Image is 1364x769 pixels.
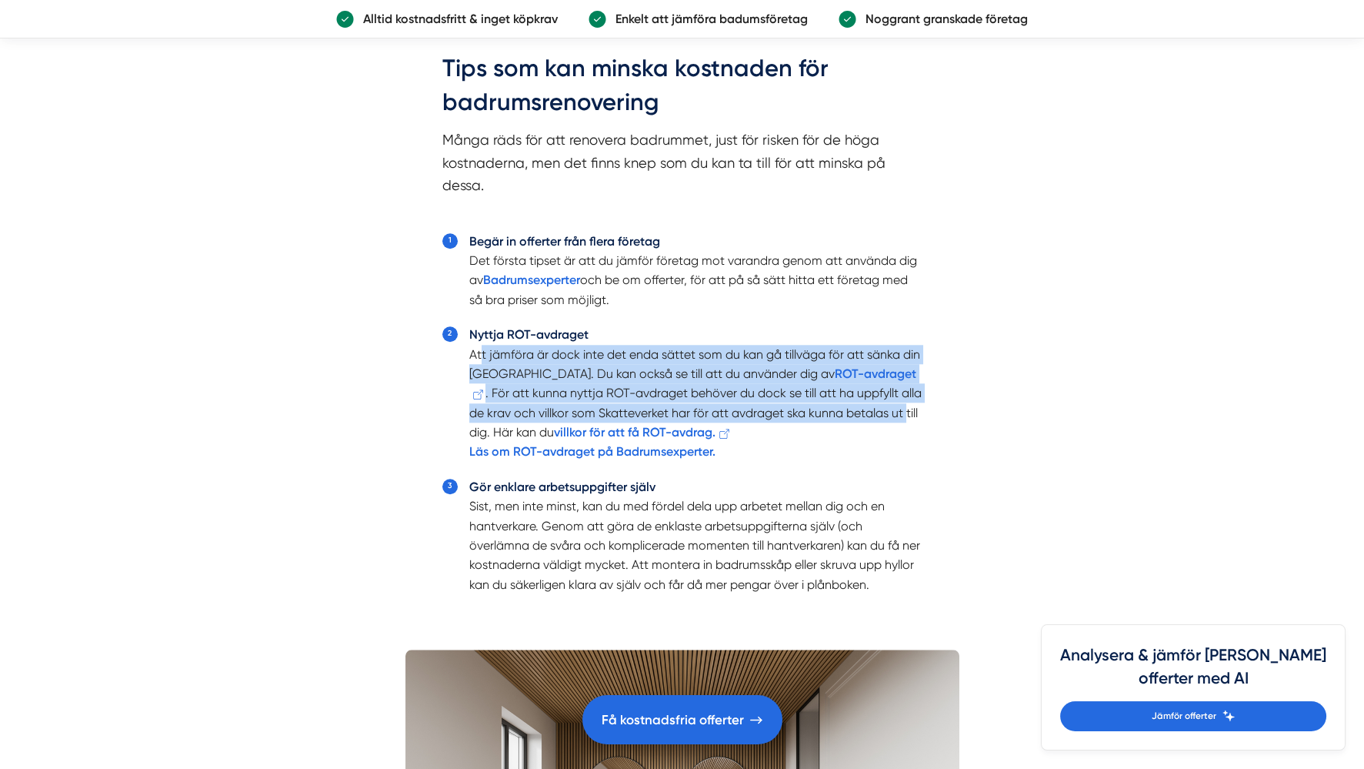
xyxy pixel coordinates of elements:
[835,366,916,381] strong: ROT-avdraget
[469,234,660,249] strong: Begär in offerter från flera företag
[483,272,580,287] a: Badrumsexperter
[469,480,655,494] strong: Gör enklare arbetsuppgifter själv
[354,9,558,28] p: Alltid kostnadsfritt & inget köpkrav
[442,52,922,129] h2: Tips som kan minska kostnaden för badrumsrenovering
[1060,644,1326,701] h4: Analysera & jämför [PERSON_NAME] offerter med AI
[856,9,1028,28] p: Noggrant granskade företag
[606,9,808,28] p: Enkelt att jämföra badumsföretag
[602,710,744,731] span: Få kostnadsfria offerter
[442,129,922,220] p: Många räds för att renovera badrummet, just för risken för de höga kostnaderna, men det finns kne...
[469,325,922,462] li: Att jämföra är dock inte det enda sättet som du kan gå tillväga för att sänka din [GEOGRAPHIC_DAT...
[469,327,589,342] strong: Nyttja ROT-avdraget
[554,425,732,440] a: villkor för att få ROT-avdrag.
[469,232,922,310] li: Det första tipset är att du jämför företag mot varandra genom att använda dig av och be om offert...
[582,695,782,744] a: Få kostnadsfria offerter
[469,444,715,459] a: Läs om ROT-avdraget på Badrumsexperter.
[1152,709,1216,724] span: Jämför offerter
[1060,701,1326,731] a: Jämför offerter
[554,425,715,440] strong: villkor för att få ROT-avdrag.
[469,477,922,594] li: Sist, men inte minst, kan du med fördel dela upp arbetet mellan dig och en hantverkare. Genom att...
